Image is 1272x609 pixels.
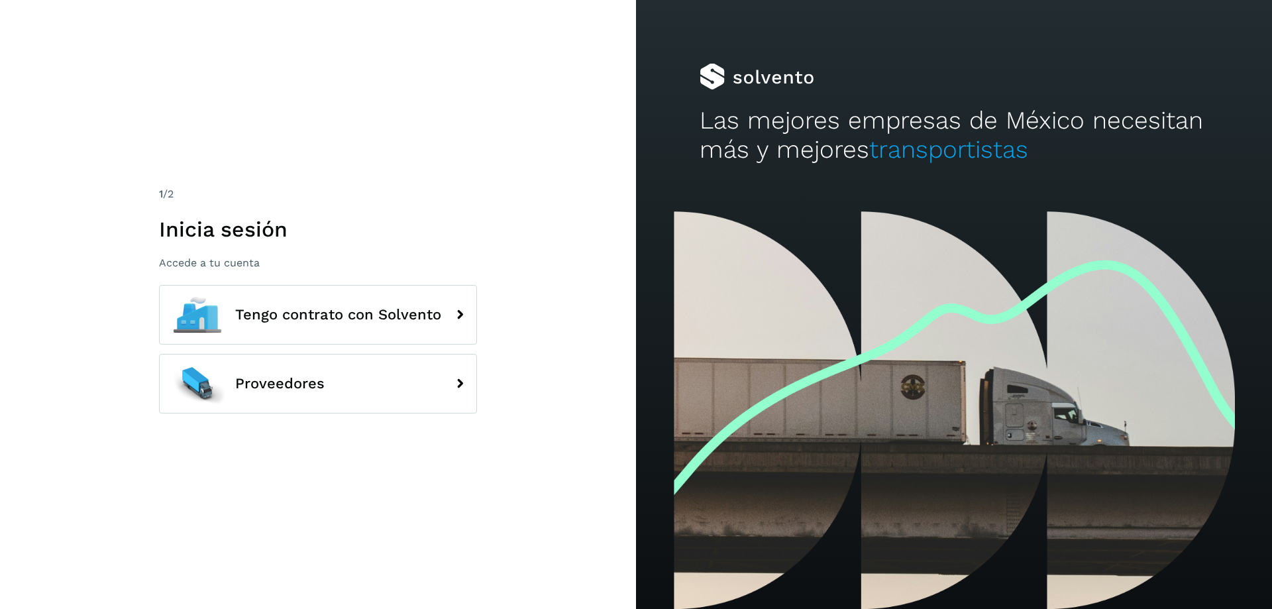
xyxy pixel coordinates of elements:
[159,188,163,200] span: 1
[159,186,477,202] div: /2
[159,256,477,269] p: Accede a tu cuenta
[159,354,477,414] button: Proveedores
[159,285,477,345] button: Tengo contrato con Solvento
[235,307,441,323] span: Tengo contrato con Solvento
[235,376,325,392] span: Proveedores
[700,106,1208,165] h2: Las mejores empresas de México necesitan más y mejores
[869,135,1028,164] span: transportistas
[159,217,477,242] h1: Inicia sesión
